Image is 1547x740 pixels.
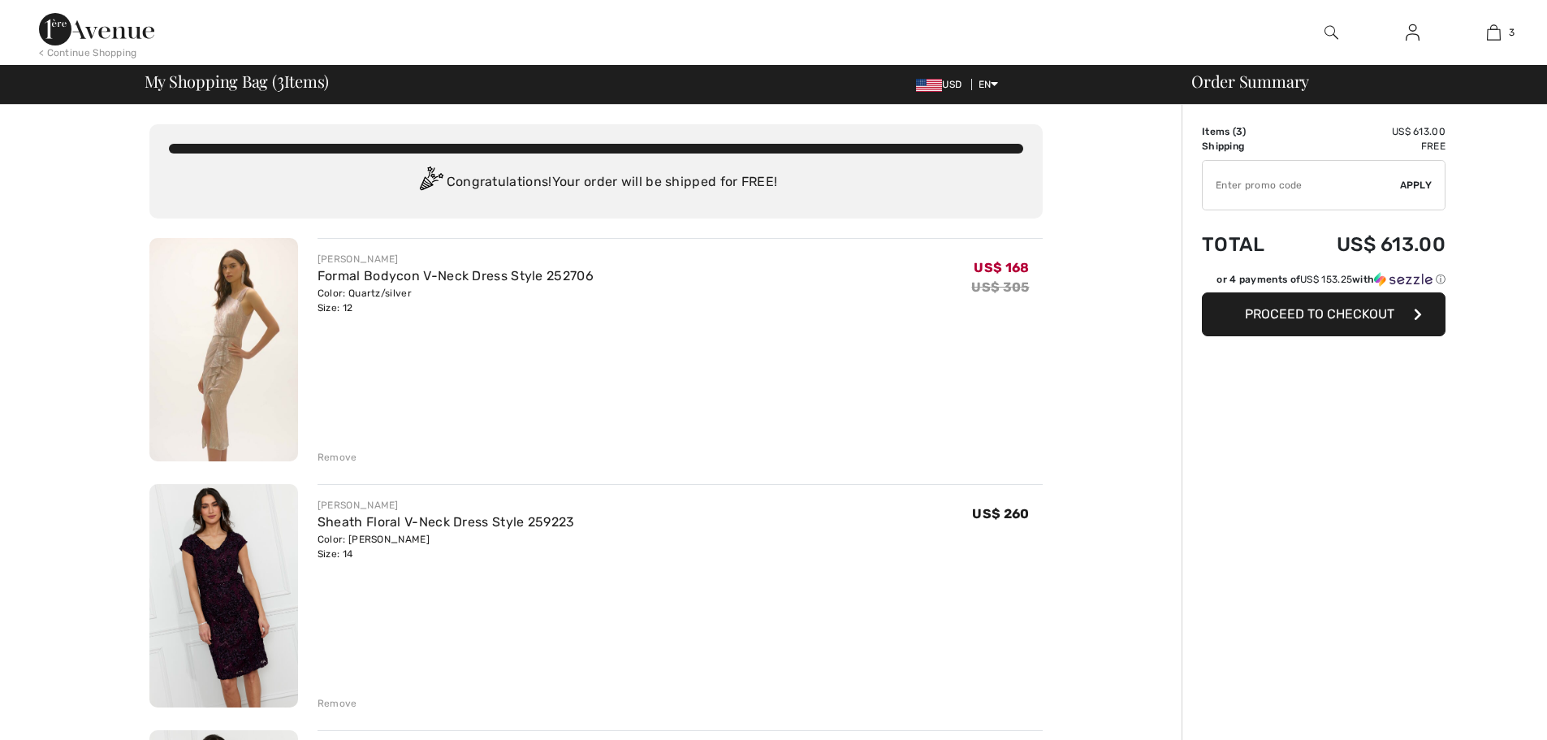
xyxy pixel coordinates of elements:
[1324,23,1338,42] img: search the website
[149,238,298,461] img: Formal Bodycon V-Neck Dress Style 252706
[916,79,968,90] span: USD
[1291,139,1445,154] td: Free
[169,167,1023,199] div: Congratulations! Your order will be shipped for FREE!
[1202,124,1291,139] td: Items ( )
[1487,23,1501,42] img: My Bag
[318,450,357,465] div: Remove
[318,498,575,513] div: [PERSON_NAME]
[145,73,330,89] span: My Shopping Bag ( Items)
[1202,272,1445,292] div: or 4 payments ofUS$ 153.25withSezzle Click to learn more about Sezzle
[1172,73,1537,89] div: Order Summary
[39,45,137,60] div: < Continue Shopping
[1443,691,1531,732] iframe: Opens a widget where you can find more information
[1291,124,1445,139] td: US$ 613.00
[1400,178,1432,193] span: Apply
[1202,217,1291,272] td: Total
[1202,139,1291,154] td: Shipping
[1291,217,1445,272] td: US$ 613.00
[149,484,298,708] img: Sheath Floral V-Neck Dress Style 259223
[1216,272,1445,287] div: or 4 payments of with
[1245,306,1394,322] span: Proceed to Checkout
[1454,23,1533,42] a: 3
[1393,23,1432,43] a: Sign In
[1509,25,1515,40] span: 3
[318,268,594,283] a: Formal Bodycon V-Neck Dress Style 252706
[318,286,594,315] div: Color: Quartz/silver Size: 12
[318,696,357,711] div: Remove
[974,260,1029,275] span: US$ 168
[318,532,575,561] div: Color: [PERSON_NAME] Size: 14
[1300,274,1352,285] span: US$ 153.25
[1406,23,1420,42] img: My Info
[1202,292,1445,336] button: Proceed to Checkout
[277,69,284,90] span: 3
[979,79,999,90] span: EN
[39,13,154,45] img: 1ère Avenue
[971,279,1029,295] s: US$ 305
[1236,126,1242,137] span: 3
[916,79,942,92] img: US Dollar
[972,506,1029,521] span: US$ 260
[318,252,594,266] div: [PERSON_NAME]
[318,514,575,530] a: Sheath Floral V-Neck Dress Style 259223
[1374,272,1432,287] img: Sezzle
[1203,161,1400,210] input: Promo code
[414,167,447,199] img: Congratulation2.svg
